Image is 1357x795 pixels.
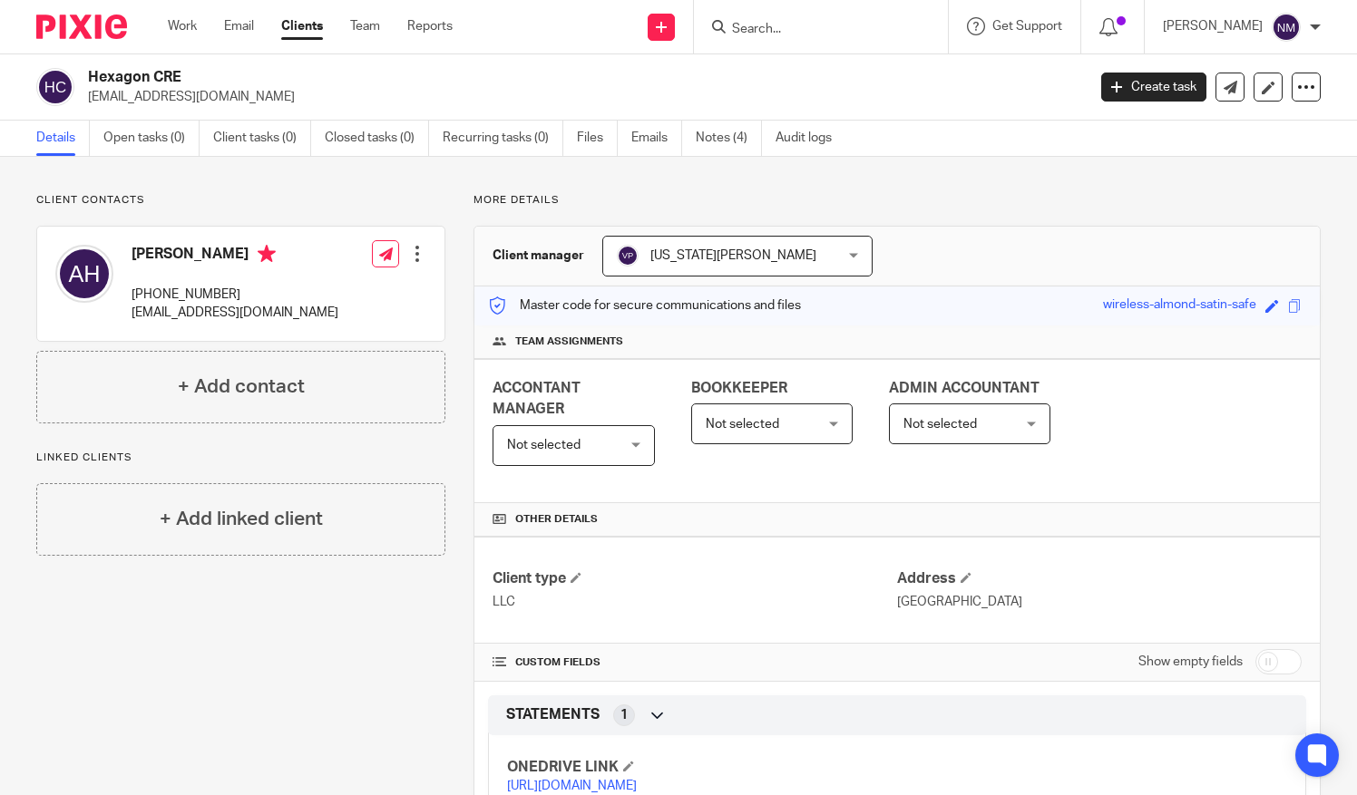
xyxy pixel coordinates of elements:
[696,121,762,156] a: Notes (4)
[889,381,1040,395] span: ADMIN ACCOUNTANT
[36,68,74,106] img: svg%3E
[620,706,628,724] span: 1
[407,17,453,35] a: Reports
[897,593,1302,611] p: [GEOGRAPHIC_DATA]
[36,15,127,39] img: Pixie
[1272,13,1301,42] img: svg%3E
[493,593,897,611] p: LLC
[507,780,637,792] a: [URL][DOMAIN_NAME]
[168,17,197,35] a: Work
[897,569,1302,588] h4: Address
[507,758,897,777] h4: ONEDRIVE LINK
[103,121,200,156] a: Open tasks (0)
[488,296,801,315] p: Master code for secure communications and files
[691,381,787,395] span: BOOKKEEPER
[213,121,311,156] a: Client tasks (0)
[325,121,429,156] a: Closed tasks (0)
[515,334,623,349] span: Team assignments
[350,17,380,35] a: Team
[706,418,779,431] span: Not selected
[493,569,897,588] h4: Client type
[631,121,682,156] a: Emails
[992,20,1062,33] span: Get Support
[55,245,113,303] img: svg%3E
[160,505,323,533] h4: + Add linked client
[178,373,305,401] h4: + Add contact
[36,451,445,465] p: Linked clients
[730,22,893,38] input: Search
[132,304,338,322] p: [EMAIL_ADDRESS][DOMAIN_NAME]
[493,381,581,416] span: ACCONTANT MANAGER
[36,121,90,156] a: Details
[281,17,323,35] a: Clients
[36,193,445,208] p: Client contacts
[132,286,338,304] p: [PHONE_NUMBER]
[493,247,584,265] h3: Client manager
[903,418,977,431] span: Not selected
[1103,296,1256,316] div: wireless-almond-satin-safe
[493,655,897,670] h4: CUSTOM FIELDS
[507,439,581,451] span: Not selected
[1101,73,1206,102] a: Create task
[1138,653,1243,671] label: Show empty fields
[132,245,338,267] h4: [PERSON_NAME]
[515,512,598,527] span: Other details
[650,249,816,262] span: [US_STATE][PERSON_NAME]
[258,245,276,263] i: Primary
[88,68,877,87] h2: Hexagon CRE
[88,88,1074,106] p: [EMAIL_ADDRESS][DOMAIN_NAME]
[1163,17,1263,35] p: [PERSON_NAME]
[506,705,600,724] span: STATEMENTS
[443,121,563,156] a: Recurring tasks (0)
[473,193,1321,208] p: More details
[224,17,254,35] a: Email
[776,121,845,156] a: Audit logs
[617,245,639,267] img: svg%3E
[577,121,618,156] a: Files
